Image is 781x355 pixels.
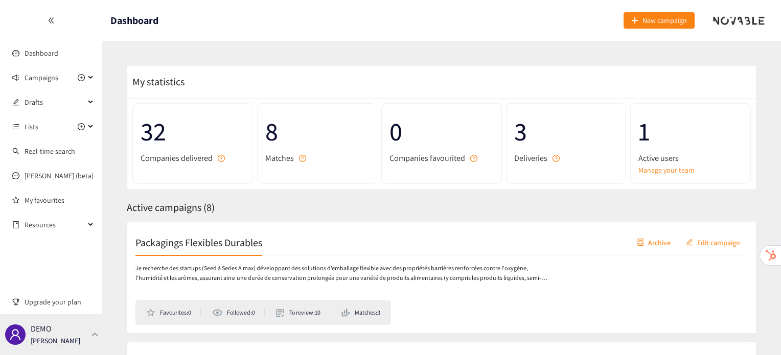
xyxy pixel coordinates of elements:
span: 32 [141,111,245,152]
a: My favourites [25,190,94,210]
span: Active campaigns ( 8 ) [127,201,215,214]
span: 8 [265,111,370,152]
span: question-circle [218,155,225,162]
span: Campaigns [25,67,58,88]
span: Edit campaign [697,236,740,248]
span: Upgrade your plan [25,292,94,312]
span: Companies delivered [141,152,213,164]
span: Active users [638,152,679,164]
span: edit [12,99,19,106]
li: To review: 10 [276,308,330,317]
a: [PERSON_NAME] (beta) [25,171,94,180]
span: double-left [48,17,55,24]
span: question-circle [470,155,477,162]
span: container [637,239,644,247]
span: Deliveries [514,152,547,164]
a: Dashboard [25,49,58,58]
span: plus [631,17,638,25]
span: My statistics [127,75,185,88]
p: [PERSON_NAME] [31,335,80,346]
span: unordered-list [12,123,19,130]
span: Lists [25,116,38,137]
span: New campaign [642,15,687,26]
span: 3 [514,111,618,152]
span: question-circle [299,155,306,162]
span: Drafts [25,92,85,112]
span: Companies favourited [389,152,465,164]
span: Matches [265,152,294,164]
span: trophy [12,298,19,305]
p: DEMO [31,322,52,335]
span: book [12,221,19,228]
iframe: Chat Widget [730,306,781,355]
button: containerArchive [629,234,678,250]
h2: Packagings Flexibles Durables [135,235,262,249]
button: plusNew campaign [624,12,695,29]
span: edit [686,239,693,247]
p: Je recherche des startups (Seed à Series A max) développant des solutions d’emballage flexible av... [135,264,554,283]
span: plus-circle [78,123,85,130]
span: plus-circle [78,74,85,81]
span: 1 [638,111,743,152]
li: Matches: 3 [341,308,380,317]
button: editEdit campaign [678,234,748,250]
span: user [9,328,21,341]
a: Manage your team [638,164,743,176]
li: Followed: 0 [212,308,264,317]
li: Favourites: 0 [146,308,201,317]
span: Archive [648,236,671,248]
span: question-circle [553,155,560,162]
span: sound [12,74,19,81]
a: Packagings Flexibles DurablescontainerArchiveeditEdit campaignJe recherche des startups (Seed à S... [127,221,756,334]
span: Resources [25,215,85,235]
span: 0 [389,111,494,152]
a: Real-time search [25,147,75,156]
